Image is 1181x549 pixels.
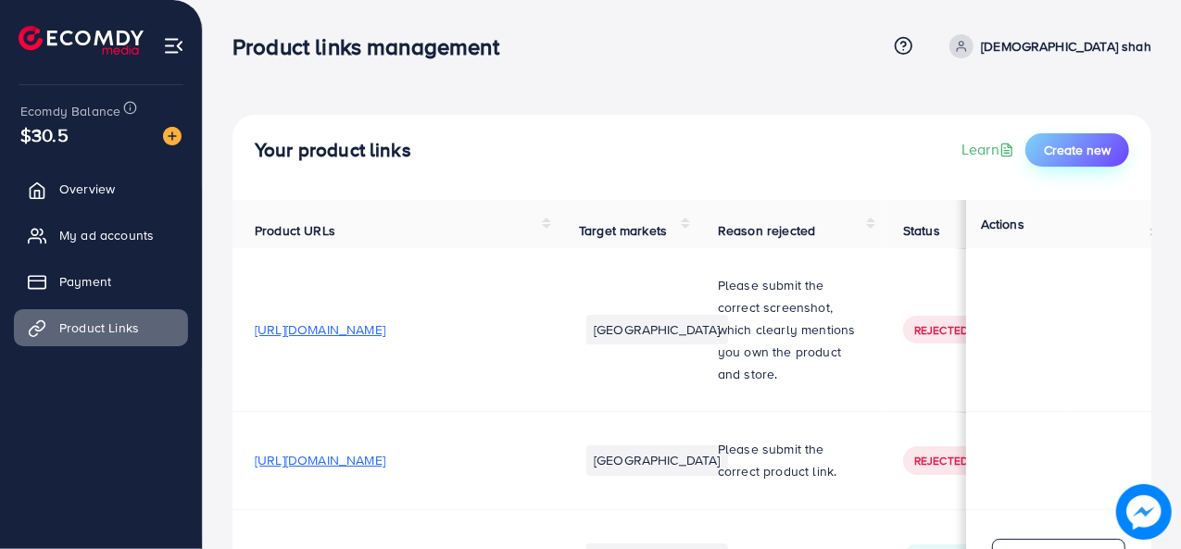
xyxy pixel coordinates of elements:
[255,139,411,162] h4: Your product links
[718,438,859,482] p: Please submit the correct product link.
[586,445,728,475] li: [GEOGRAPHIC_DATA]
[579,221,667,240] span: Target markets
[586,315,728,344] li: [GEOGRAPHIC_DATA]
[19,26,144,55] img: logo
[718,274,859,385] p: Please submit the correct screenshot, which clearly mentions you own the product and store.
[255,320,385,339] span: [URL][DOMAIN_NAME]
[981,215,1024,233] span: Actions
[14,263,188,300] a: Payment
[14,217,188,254] a: My ad accounts
[1025,133,1129,167] button: Create new
[903,221,940,240] span: Status
[255,451,385,469] span: [URL][DOMAIN_NAME]
[59,272,111,291] span: Payment
[163,35,184,56] img: menu
[914,322,968,338] span: Rejected
[59,226,154,244] span: My ad accounts
[20,121,69,148] span: $30.5
[961,139,1018,160] a: Learn
[14,309,188,346] a: Product Links
[14,170,188,207] a: Overview
[942,34,1151,58] a: [DEMOGRAPHIC_DATA] shah
[59,180,115,198] span: Overview
[20,102,120,120] span: Ecomdy Balance
[981,35,1151,57] p: [DEMOGRAPHIC_DATA] shah
[1044,141,1111,159] span: Create new
[914,453,968,468] span: Rejected
[59,318,139,337] span: Product Links
[255,221,335,240] span: Product URLs
[232,33,514,60] h3: Product links management
[718,221,815,240] span: Reason rejected
[163,127,182,145] img: image
[1116,484,1172,540] img: image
